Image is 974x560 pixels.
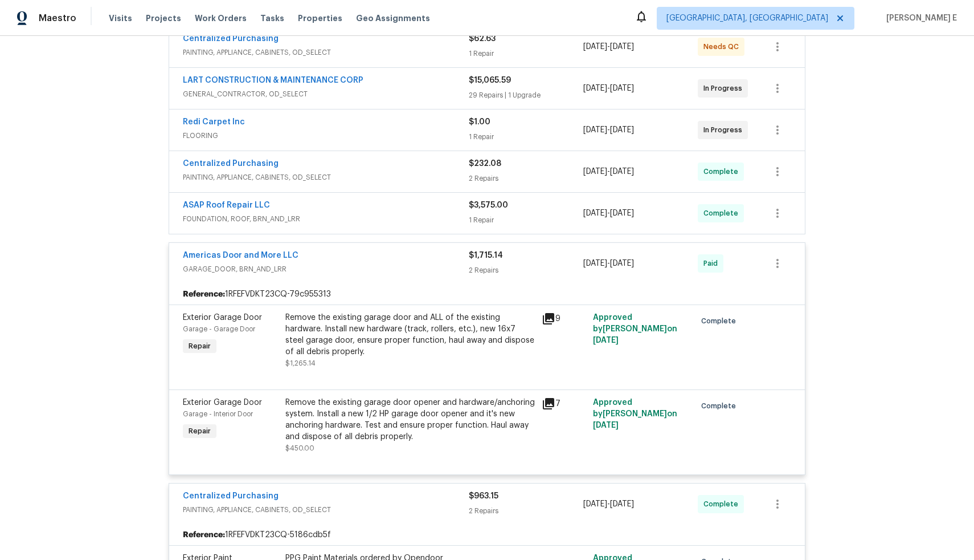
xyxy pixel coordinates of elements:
[610,43,634,51] span: [DATE]
[169,525,805,545] div: 1RFEFVDKT23CQ-5186cdb5f
[583,43,607,51] span: [DATE]
[183,411,253,417] span: Garage - Interior Door
[183,88,469,100] span: GENERAL_CONTRACTOR, OD_SELECT
[583,41,634,52] span: -
[169,284,805,305] div: 1RFEFVDKT23CQ-79c955313
[583,168,607,176] span: [DATE]
[583,84,607,92] span: [DATE]
[703,166,743,177] span: Complete
[183,492,279,500] a: Centralized Purchasing
[183,504,469,516] span: PAINTING, APPLIANCE, CABINETS, OD_SELECT
[583,124,634,136] span: -
[183,289,225,300] b: Reference:
[469,505,583,517] div: 2 Repairs
[183,213,469,225] span: FOUNDATION, ROOF, BRN_AND_LRR
[285,360,316,367] span: $1,265.14
[593,336,619,344] span: [DATE]
[184,425,215,437] span: Repair
[469,131,583,143] div: 1 Repair
[285,397,535,443] div: Remove the existing garage door opener and hardware/anchoring system. Install a new 1/2 HP garage...
[593,399,677,429] span: Approved by [PERSON_NAME] on
[183,326,255,332] span: Garage - Garage Door
[183,251,298,259] a: Americas Door and More LLC
[469,173,583,184] div: 2 Repairs
[703,258,722,269] span: Paid
[183,172,469,183] span: PAINTING, APPLIANCE, CABINETS, OD_SELECT
[703,83,747,94] span: In Progress
[109,13,132,24] span: Visits
[610,84,634,92] span: [DATE]
[469,118,490,126] span: $1.00
[195,13,247,24] span: Work Orders
[356,13,430,24] span: Geo Assignments
[583,498,634,510] span: -
[703,124,747,136] span: In Progress
[703,498,743,510] span: Complete
[469,251,503,259] span: $1,715.14
[183,47,469,58] span: PAINTING, APPLIANCE, CABINETS, OD_SELECT
[469,48,583,59] div: 1 Repair
[183,263,469,275] span: GARAGE_DOOR, BRN_AND_LRR
[298,13,342,24] span: Properties
[703,208,743,219] span: Complete
[39,13,76,24] span: Maestro
[701,315,740,327] span: Complete
[593,421,619,429] span: [DATE]
[583,258,634,269] span: -
[184,340,215,352] span: Repair
[469,265,583,276] div: 2 Repairs
[183,35,279,43] a: Centralized Purchasing
[469,214,583,226] div: 1 Repair
[593,314,677,344] span: Approved by [PERSON_NAME] on
[610,500,634,508] span: [DATE]
[882,13,957,24] span: [PERSON_NAME] E
[583,126,607,134] span: [DATE]
[469,90,583,101] div: 29 Repairs | 1 Upgrade
[583,259,607,267] span: [DATE]
[666,13,828,24] span: [GEOGRAPHIC_DATA], [GEOGRAPHIC_DATA]
[183,201,270,209] a: ASAP Roof Repair LLC
[469,492,498,500] span: $963.15
[610,126,634,134] span: [DATE]
[183,118,245,126] a: Redi Carpet Inc
[610,168,634,176] span: [DATE]
[183,399,262,407] span: Exterior Garage Door
[583,208,634,219] span: -
[542,312,586,326] div: 9
[146,13,181,24] span: Projects
[285,312,535,358] div: Remove the existing garage door and ALL of the existing hardware. Install new hardware (track, ro...
[469,160,501,168] span: $232.08
[260,14,284,22] span: Tasks
[703,41,743,52] span: Needs QC
[469,76,511,84] span: $15,065.59
[469,201,508,209] span: $3,575.00
[583,83,634,94] span: -
[701,400,740,412] span: Complete
[469,35,496,43] span: $62.63
[583,166,634,177] span: -
[183,76,363,84] a: LART CONSTRUCTION & MAINTENANCE CORP
[285,445,314,452] span: $450.00
[610,209,634,217] span: [DATE]
[583,500,607,508] span: [DATE]
[610,259,634,267] span: [DATE]
[583,209,607,217] span: [DATE]
[183,130,469,141] span: FLOORING
[183,314,262,322] span: Exterior Garage Door
[183,529,225,541] b: Reference:
[542,397,586,411] div: 7
[183,160,279,168] a: Centralized Purchasing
